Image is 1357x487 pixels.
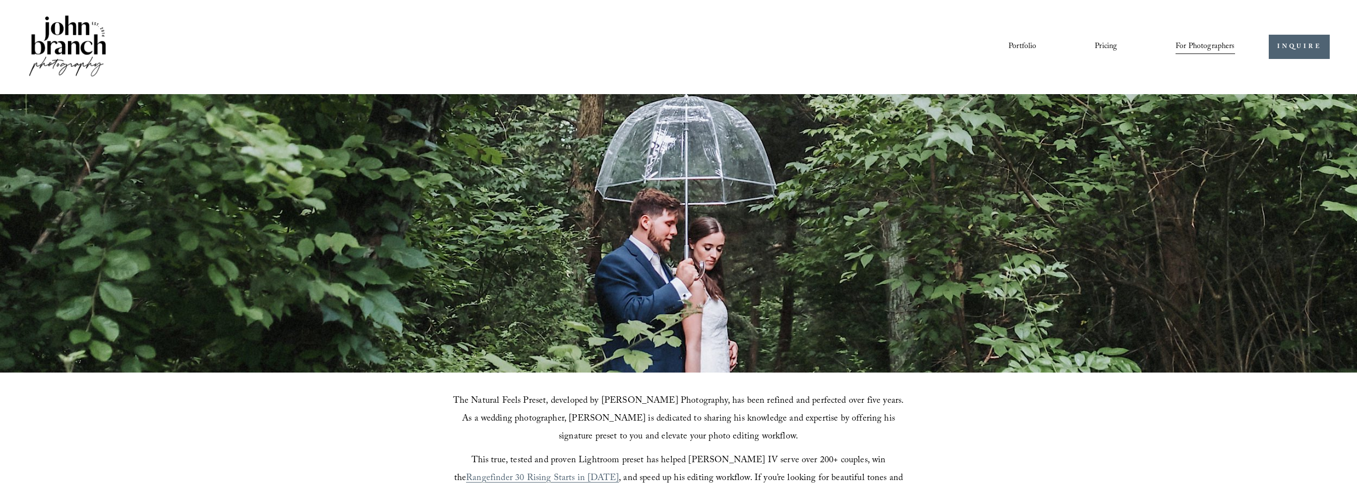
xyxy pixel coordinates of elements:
[1176,39,1235,55] a: folder dropdown
[27,13,108,80] img: John Branch IV Photography
[1008,39,1036,55] a: Portfolio
[466,471,619,487] a: Rangefinder 30 Rising Starts in [DATE]
[1269,35,1330,59] a: INQUIRE
[1176,39,1235,54] span: For Photographers
[1095,39,1117,55] a: Pricing
[453,394,907,445] span: The Natural Feels Preset, developed by [PERSON_NAME] Photography, has been refined and perfected ...
[454,453,888,487] span: This true, tested and proven Lightroom preset has helped [PERSON_NAME] IV serve over 200+ couples...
